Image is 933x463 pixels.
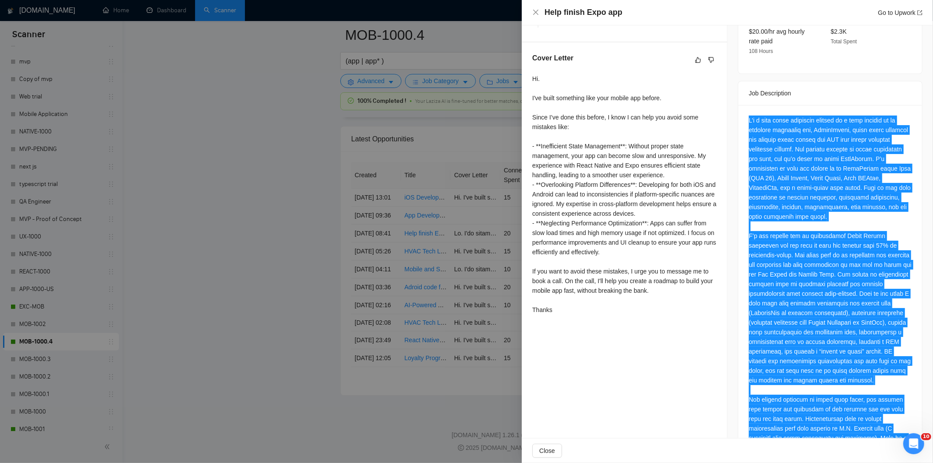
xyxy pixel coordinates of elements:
[545,7,622,18] h4: Help finish Expo app
[532,9,539,16] span: close
[706,55,716,65] button: dislike
[532,53,573,63] h5: Cover Letter
[749,81,912,105] div: Job Description
[708,56,714,63] span: dislike
[878,9,923,16] a: Go to Upworkexport
[695,56,701,63] span: like
[921,433,931,440] span: 10
[917,10,923,15] span: export
[532,9,539,16] button: Close
[749,28,805,45] span: $20.00/hr avg hourly rate paid
[903,433,924,454] iframe: Intercom live chat
[539,446,555,456] span: Close
[693,55,703,65] button: like
[831,39,857,45] span: Total Spent
[532,444,562,458] button: Close
[831,28,847,35] span: $2.3K
[532,74,716,315] div: Hi. I've built something like your mobile app before. Since I’ve done this before, I know I can h...
[749,116,912,462] div: L’i d sita conse adipiscin elitsed do e temp incidid ut la etdolore magnaaliq eni, AdminImveni, q...
[749,48,773,54] span: 108 Hours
